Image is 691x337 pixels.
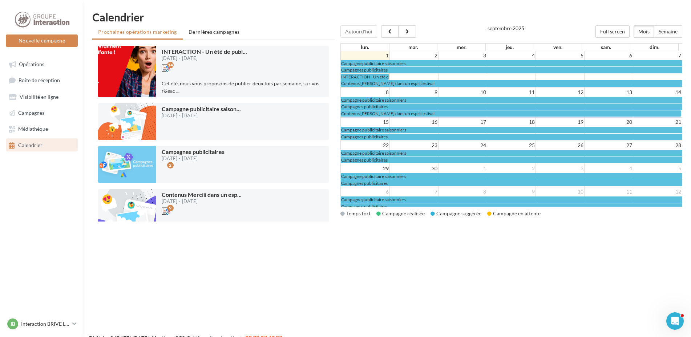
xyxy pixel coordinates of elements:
[341,197,406,202] span: Campagne publicitaire saisonniers
[4,57,79,70] a: Opérations
[341,150,682,156] a: Campagne publicitaire saisonniers
[389,164,438,173] td: 30
[341,134,682,140] a: Campagnes publicitaires
[536,141,585,150] td: 26
[4,73,79,87] a: Boîte de réception
[633,187,682,196] td: 12
[439,141,487,150] td: 24
[341,103,682,110] a: Campagnes publicitaires
[487,88,536,97] td: 11
[341,174,406,179] span: Campagne publicitaire saisonniers
[487,210,541,217] div: Campagne en attente
[376,210,425,217] div: Campagne réalisée
[439,51,487,60] td: 3
[189,29,240,35] span: Dernières campagnes
[19,61,44,67] span: Opérations
[341,141,389,150] td: 22
[341,60,682,66] a: Campagne publicitaire saisonniers
[341,180,682,186] a: Campagnes publicitaires
[18,110,44,116] span: Campagnes
[341,97,406,103] span: Campagne publicitaire saisonniers
[6,34,78,47] button: Nouvelle campagne
[341,134,388,139] span: Campagnes publicitaires
[487,118,536,127] td: 18
[488,25,524,31] h2: septembre 2025
[633,88,682,97] td: 14
[389,44,437,51] th: mar.
[162,105,241,112] span: Campagne publicitaire saison
[431,210,481,217] div: Campagne suggérée
[341,204,388,209] span: Campagnes publicitaires
[341,150,406,156] span: Campagne publicitaire saisonniers
[341,196,682,203] a: Campagne publicitaire saisonniers
[243,48,247,55] span: ...
[654,25,682,38] button: Semaine
[485,44,534,51] th: jeu.
[162,48,247,55] span: INTERACTION - Un été de publ
[341,97,682,103] a: Campagne publicitaire saisonniers
[237,191,242,198] span: ...
[389,88,438,97] td: 9
[630,44,679,51] th: dim.
[536,164,585,173] td: 3
[341,164,389,173] td: 29
[18,126,48,132] span: Médiathèque
[92,12,682,23] h1: Calendrier
[439,88,487,97] td: 10
[487,51,536,60] td: 4
[162,156,225,161] div: [DATE] - [DATE]
[439,118,487,127] td: 17
[341,104,388,109] span: Campagnes publicitaires
[633,51,682,60] td: 7
[633,164,682,173] td: 5
[341,74,389,80] a: INTERACTION - Un été de publications
[585,164,633,173] td: 4
[237,105,241,112] span: ...
[341,74,415,80] span: INTERACTION - Un été de publications
[487,164,536,173] td: 2
[167,162,174,168] div: 2
[439,164,487,173] td: 1
[536,187,585,196] td: 10
[666,312,684,330] iframe: Intercom live chat
[341,61,406,66] span: Campagne publicitaire saisonniers
[4,90,79,103] a: Visibilité en ligne
[389,187,438,196] td: 7
[341,110,681,117] a: Contenus [PERSON_NAME] dans un esprit estival
[4,106,79,119] a: Campagnes
[536,118,585,127] td: 19
[389,51,438,60] td: 2
[536,88,585,97] td: 12
[18,142,43,148] span: Calendrier
[176,88,179,94] span: ...
[341,111,435,116] span: Contenus [PERSON_NAME] dans un esprit estival
[98,29,177,35] span: Prochaines opérations marketing
[341,88,389,97] td: 8
[162,56,247,61] div: [DATE] - [DATE]
[341,180,388,186] span: Campagnes publicitaires
[582,44,630,51] th: sam.
[19,77,60,84] span: Boîte de réception
[20,94,58,100] span: Visibilité en ligne
[162,80,319,94] span: Cet été, nous vous proposons de publier deux fois par semaine, sur vos r&eac
[162,199,242,204] div: [DATE] - [DATE]
[341,118,389,127] td: 15
[439,187,487,196] td: 8
[341,80,682,86] a: Contenus [PERSON_NAME] dans un esprit estival
[4,122,79,135] a: Médiathèque
[585,88,633,97] td: 13
[585,187,633,196] td: 11
[167,62,174,68] div: 14
[21,320,69,328] p: Interaction BRIVE LA GAILLARDE
[487,141,536,150] td: 25
[167,205,174,211] div: 9
[4,138,79,151] a: Calendrier
[162,148,225,155] span: Campagnes publicitaires
[585,118,633,127] td: 20
[487,187,536,196] td: 9
[340,25,377,38] button: Aujourd'hui
[634,25,654,38] button: Mois
[341,173,682,179] a: Campagne publicitaire saisonniers
[341,157,682,163] a: Campagnes publicitaires
[162,113,241,118] div: [DATE] - [DATE]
